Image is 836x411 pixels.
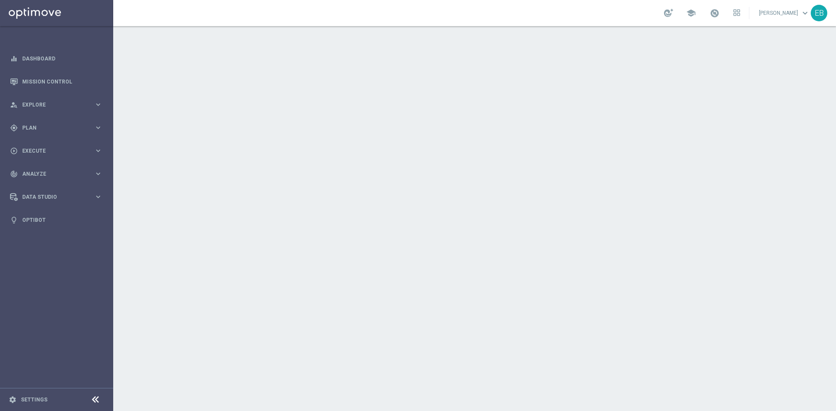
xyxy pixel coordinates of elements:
[10,55,18,63] i: equalizer
[22,194,94,200] span: Data Studio
[10,101,94,109] div: Explore
[10,217,103,224] button: lightbulb Optibot
[10,194,103,200] button: Data Studio keyboard_arrow_right
[10,208,102,231] div: Optibot
[10,124,94,132] div: Plan
[10,170,18,178] i: track_changes
[94,147,102,155] i: keyboard_arrow_right
[9,396,17,404] i: settings
[10,101,103,108] button: person_search Explore keyboard_arrow_right
[21,397,47,402] a: Settings
[94,193,102,201] i: keyboard_arrow_right
[94,170,102,178] i: keyboard_arrow_right
[22,208,102,231] a: Optibot
[10,193,94,201] div: Data Studio
[94,100,102,109] i: keyboard_arrow_right
[10,170,94,178] div: Analyze
[10,147,18,155] i: play_circle_outline
[22,148,94,154] span: Execute
[758,7,811,20] a: [PERSON_NAME]keyboard_arrow_down
[22,70,102,93] a: Mission Control
[22,47,102,70] a: Dashboard
[10,124,103,131] button: gps_fixed Plan keyboard_arrow_right
[22,171,94,177] span: Analyze
[22,125,94,130] span: Plan
[22,102,94,107] span: Explore
[811,5,827,21] div: EB
[800,8,810,18] span: keyboard_arrow_down
[10,70,102,93] div: Mission Control
[10,147,103,154] button: play_circle_outline Execute keyboard_arrow_right
[10,170,103,177] button: track_changes Analyze keyboard_arrow_right
[10,101,18,109] i: person_search
[10,124,18,132] i: gps_fixed
[10,147,94,155] div: Execute
[10,47,102,70] div: Dashboard
[10,216,18,224] i: lightbulb
[10,78,103,85] button: Mission Control
[10,55,103,62] button: equalizer Dashboard
[686,8,696,18] span: school
[94,124,102,132] i: keyboard_arrow_right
